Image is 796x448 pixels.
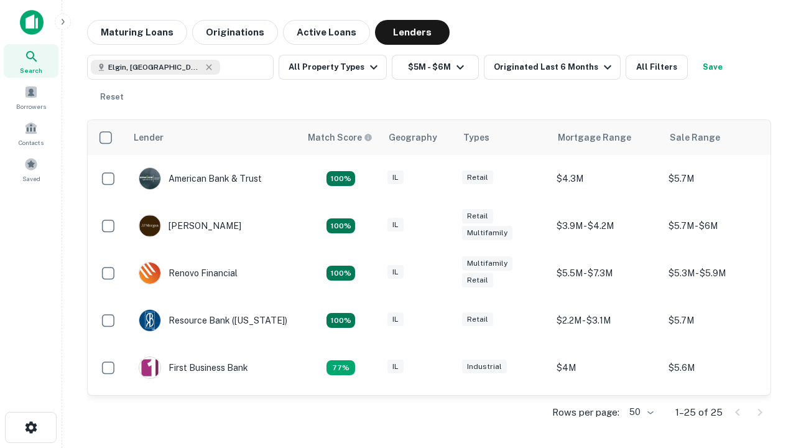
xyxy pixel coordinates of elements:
a: Saved [4,152,58,186]
th: Sale Range [662,120,774,155]
div: Matching Properties: 3, hasApolloMatch: undefined [326,360,355,375]
button: Originated Last 6 Months [484,55,621,80]
div: First Business Bank [139,357,248,379]
div: Resource Bank ([US_STATE]) [139,309,287,332]
span: Contacts [19,138,44,147]
div: Multifamily [462,256,512,271]
a: Search [4,44,58,78]
button: Maturing Loans [87,20,187,45]
div: [PERSON_NAME] [139,215,241,237]
span: Search [20,65,42,75]
img: picture [139,357,160,378]
div: IL [387,312,404,327]
img: capitalize-icon.png [20,10,44,35]
span: Elgin, [GEOGRAPHIC_DATA], [GEOGRAPHIC_DATA] [108,62,201,73]
td: $5.7M [662,155,774,202]
iframe: Chat Widget [734,309,796,368]
div: Matching Properties: 4, hasApolloMatch: undefined [326,313,355,328]
span: Saved [22,174,40,184]
button: Active Loans [283,20,370,45]
button: All Property Types [279,55,387,80]
div: Retail [462,273,493,287]
div: Sale Range [670,130,720,145]
button: $5M - $6M [392,55,479,80]
div: IL [387,360,404,374]
td: $5.6M [662,344,774,391]
th: Capitalize uses an advanced AI algorithm to match your search with the best lender. The match sco... [300,120,381,155]
h6: Match Score [308,131,370,144]
div: IL [387,170,404,185]
div: Capitalize uses an advanced AI algorithm to match your search with the best lender. The match sco... [308,131,373,144]
td: $5.1M [662,391,774,439]
td: $5.7M - $6M [662,202,774,250]
div: Multifamily [462,226,512,240]
div: Geography [389,130,437,145]
div: Retail [462,312,493,327]
div: Matching Properties: 7, hasApolloMatch: undefined [326,171,355,186]
div: Types [463,130,489,145]
div: IL [387,265,404,279]
td: $3.1M [550,391,662,439]
div: Lender [134,130,164,145]
td: $4.3M [550,155,662,202]
div: Matching Properties: 4, hasApolloMatch: undefined [326,218,355,233]
a: Borrowers [4,80,58,114]
img: picture [139,168,160,189]
button: Reset [92,85,132,110]
td: $4M [550,344,662,391]
td: $5.5M - $7.3M [550,250,662,297]
th: Types [456,120,550,155]
th: Geography [381,120,456,155]
button: Originations [192,20,278,45]
button: Save your search to get updates of matches that match your search criteria. [693,55,733,80]
img: picture [139,263,160,284]
td: $3.9M - $4.2M [550,202,662,250]
div: Industrial [462,360,507,374]
span: Borrowers [16,101,46,111]
div: American Bank & Trust [139,167,262,190]
div: Renovo Financial [139,262,238,284]
td: $5.3M - $5.9M [662,250,774,297]
div: 50 [624,403,655,421]
div: Retail [462,170,493,185]
div: IL [387,218,404,232]
p: Rows per page: [552,405,619,420]
a: Contacts [4,116,58,150]
th: Mortgage Range [550,120,662,155]
img: picture [139,215,160,236]
button: Lenders [375,20,450,45]
img: picture [139,310,160,331]
button: All Filters [626,55,688,80]
div: Mortgage Range [558,130,631,145]
div: Matching Properties: 4, hasApolloMatch: undefined [326,266,355,281]
th: Lender [126,120,300,155]
td: $5.7M [662,297,774,344]
p: 1–25 of 25 [675,405,723,420]
td: $2.2M - $3.1M [550,297,662,344]
div: Retail [462,209,493,223]
div: Originated Last 6 Months [494,60,615,75]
